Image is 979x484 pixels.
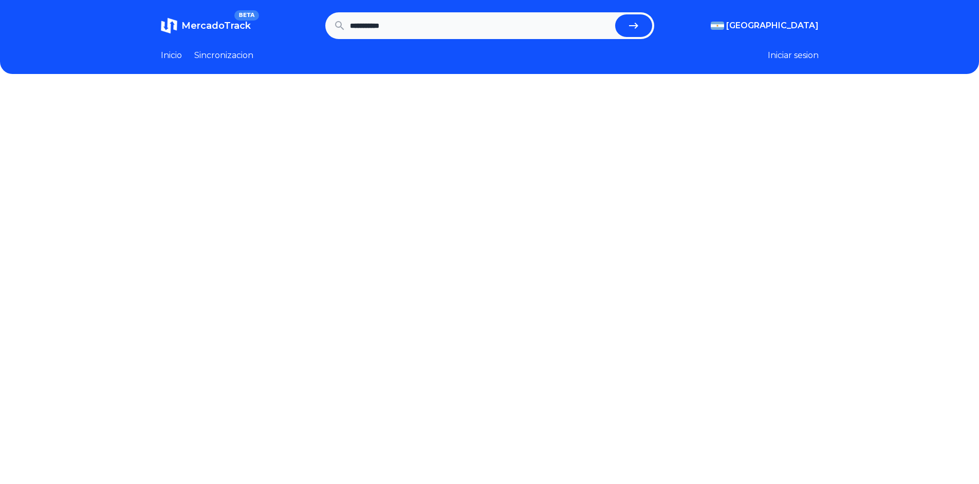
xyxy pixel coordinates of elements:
[234,10,258,21] span: BETA
[161,17,177,34] img: MercadoTrack
[768,49,819,62] button: Iniciar sesion
[726,20,819,32] span: [GEOGRAPHIC_DATA]
[161,17,251,34] a: MercadoTrackBETA
[711,20,819,32] button: [GEOGRAPHIC_DATA]
[161,49,182,62] a: Inicio
[194,49,253,62] a: Sincronizacion
[181,20,251,31] span: MercadoTrack
[711,22,724,30] img: Argentina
